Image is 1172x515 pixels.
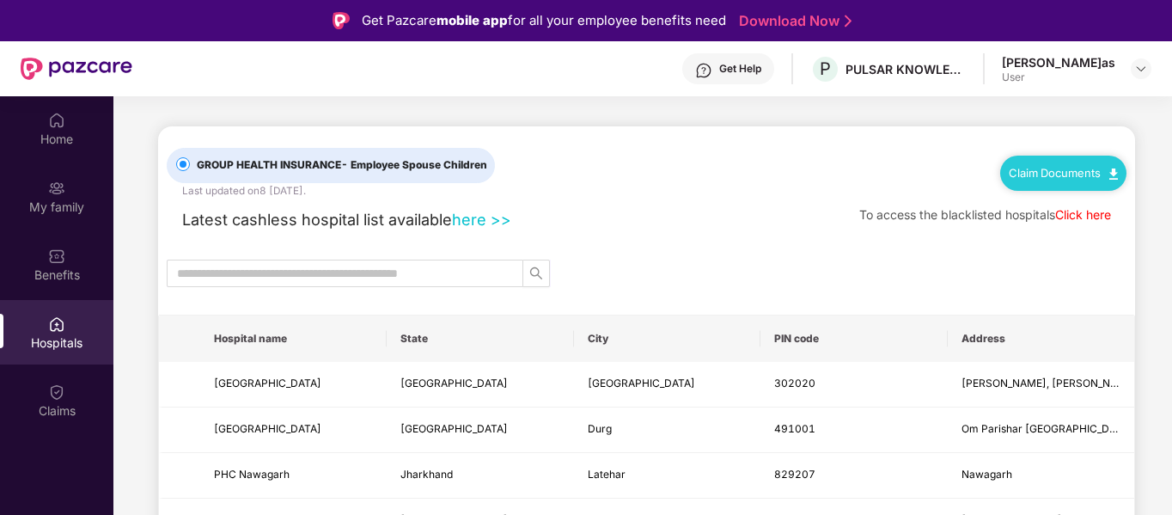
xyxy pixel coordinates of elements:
[574,453,760,499] td: Latehar
[1134,62,1148,76] img: svg+xml;base64,PHN2ZyBpZD0iRHJvcGRvd24tMzJ4MzIiIHhtbG5zPSJodHRwOi8vd3d3LnczLm9yZy8yMDAwL3N2ZyIgd2...
[1002,71,1115,84] div: User
[400,468,453,481] span: Jharkhand
[522,260,550,287] button: search
[48,180,65,197] img: svg+xml;base64,PHN2ZyB3aWR0aD0iMjAiIGhlaWdodD0iMjAiIHZpZXdCb3g9IjAgMCAyMCAyMCIgZmlsbD0ibm9uZSIgeG...
[21,58,132,80] img: New Pazcare Logo
[574,408,760,453] td: Durg
[182,183,306,199] div: Last updated on 8 [DATE] .
[948,362,1134,408] td: Vidhyanchal Marg, Rajat Path, Mansarovar
[214,422,321,435] span: [GEOGRAPHIC_DATA]
[182,210,452,229] span: Latest cashless hospital list available
[719,62,761,76] div: Get Help
[190,157,494,174] span: GROUP HEALTH INSURANCE
[48,112,65,129] img: svg+xml;base64,PHN2ZyBpZD0iSG9tZSIgeG1sbnM9Imh0dHA6Ly93d3cudzMub3JnLzIwMDAvc3ZnIiB3aWR0aD0iMjAiIG...
[1109,169,1118,180] img: svg+xml;base64,PHN2ZyB4bWxucz0iaHR0cDovL3d3dy53My5vcmcvMjAwMC9zdmciIHdpZHRoPSIxMC40IiBoZWlnaHQ9Ij...
[387,453,573,499] td: Jharkhand
[387,408,573,453] td: Chhattisgarh
[200,316,387,362] th: Hospital name
[859,207,1055,222] span: To access the blacklisted hospitals
[961,468,1012,481] span: Nawagarh
[774,377,815,389] span: 302020
[48,316,65,333] img: svg+xml;base64,PHN2ZyBpZD0iSG9zcGl0YWxzIiB4bWxucz0iaHR0cDovL3d3dy53My5vcmcvMjAwMC9zdmciIHdpZHRoPS...
[400,422,508,435] span: [GEOGRAPHIC_DATA]
[387,362,573,408] td: Rajasthan
[820,58,831,79] span: P
[436,12,508,28] strong: mobile app
[961,332,1120,346] span: Address
[774,422,815,435] span: 491001
[341,158,487,171] span: - Employee Spouse Children
[200,453,387,499] td: PHC Nawagarh
[214,468,290,481] span: PHC Nawagarh
[523,267,549,280] span: search
[387,316,573,362] th: State
[452,210,511,229] a: here >>
[200,362,387,408] td: Apex Hospital
[774,468,815,481] span: 829207
[948,316,1134,362] th: Address
[948,408,1134,453] td: Om Parishar Arya Nagar, In Front Of Badi Kali Temple,
[214,332,373,346] span: Hospital name
[333,12,350,29] img: Logo
[574,362,760,408] td: JAIPUR
[574,316,760,362] th: City
[948,453,1134,499] td: Nawagarh
[588,468,626,481] span: Latehar
[760,316,947,362] th: PIN code
[588,377,695,389] span: [GEOGRAPHIC_DATA]
[845,61,966,77] div: PULSAR KNOWLEDGE CENTRE PRIVATE LIMITED
[695,62,712,79] img: svg+xml;base64,PHN2ZyBpZD0iSGVscC0zMngzMiIgeG1sbnM9Imh0dHA6Ly93d3cudzMub3JnLzIwMDAvc3ZnIiB3aWR0aD...
[48,248,65,265] img: svg+xml;base64,PHN2ZyBpZD0iQmVuZWZpdHMiIHhtbG5zPSJodHRwOi8vd3d3LnczLm9yZy8yMDAwL3N2ZyIgd2lkdGg9Ij...
[48,383,65,401] img: svg+xml;base64,PHN2ZyBpZD0iQ2xhaW0iIHhtbG5zPSJodHRwOi8vd3d3LnczLm9yZy8yMDAwL3N2ZyIgd2lkdGg9IjIwIi...
[214,377,321,389] span: [GEOGRAPHIC_DATA]
[1002,54,1115,71] div: [PERSON_NAME]as
[1009,166,1118,180] a: Claim Documents
[845,12,852,30] img: Stroke
[200,408,387,453] td: Gangotri hospital
[400,377,508,389] span: [GEOGRAPHIC_DATA]
[362,10,726,31] div: Get Pazcare for all your employee benefits need
[588,422,612,435] span: Durg
[739,12,846,30] a: Download Now
[1055,207,1111,222] a: Click here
